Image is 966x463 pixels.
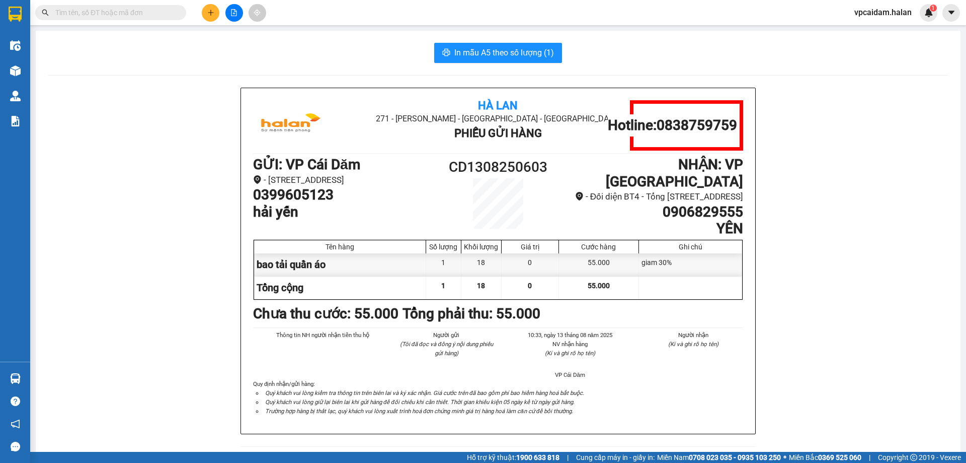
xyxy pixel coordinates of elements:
[931,5,935,12] span: 1
[567,452,569,463] span: |
[202,4,219,22] button: plus
[910,454,917,461] span: copyright
[559,204,743,221] h1: 0906829555
[265,399,575,406] i: Quý khách vui lòng giữ lại biên lai khi gửi hàng để đối chiếu khi cần thiết. Thời gian khiếu kiện...
[335,112,661,125] li: 271 - [PERSON_NAME] - [GEOGRAPHIC_DATA] - [GEOGRAPHIC_DATA]
[467,452,559,463] span: Hỗ trợ kỹ thuật:
[516,453,559,461] strong: 1900 633 818
[429,243,458,251] div: Số lượng
[253,204,437,221] h1: hải yến
[783,455,786,459] span: ⚪️
[434,43,562,63] button: printerIn mẫu A5 theo số lượng (1)
[520,340,620,349] li: NV nhận hàng
[641,243,740,251] div: Ghi chú
[10,91,21,101] img: warehouse-icon
[253,379,743,416] div: Quy định nhận/gửi hàng :
[265,408,573,415] i: Trường hợp hàng bị thất lạc, quý khách vui lòng xuất trình hoá đơn chứng minh giá trị hàng hoá là...
[42,9,49,16] span: search
[545,350,595,357] i: (Kí và ghi rõ họ tên)
[528,282,532,290] span: 0
[254,9,261,16] span: aim
[608,117,737,134] h1: Hotline: 0838759759
[588,282,610,290] span: 55.000
[257,282,303,294] span: Tổng cộng
[11,396,20,406] span: question-circle
[464,243,499,251] div: Khối lượng
[207,9,214,16] span: plus
[55,7,174,18] input: Tìm tên, số ĐT hoặc mã đơn
[10,373,21,384] img: warehouse-icon
[869,452,870,463] span: |
[789,452,861,463] span: Miền Bắc
[575,192,584,201] span: environment
[559,220,743,237] h1: YÊN
[504,243,556,251] div: Giá trị
[818,453,861,461] strong: 0369 525 060
[461,253,502,276] div: 18
[846,6,920,19] span: vpcaidam.halan
[403,305,540,322] b: Tổng phải thu: 55.000
[644,330,744,340] li: Người nhận
[253,175,262,184] span: environment
[426,253,461,276] div: 1
[606,156,743,190] b: NHẬN : VP [GEOGRAPHIC_DATA]
[559,253,639,276] div: 55.000
[668,341,718,348] i: (Kí và ghi rõ họ tên)
[442,48,450,58] span: printer
[520,330,620,340] li: 10:33, ngày 13 tháng 08 năm 2025
[561,243,636,251] div: Cước hàng
[559,190,743,204] li: - Đối diện BT4 - Tổng [STREET_ADDRESS]
[273,330,373,340] li: Thông tin NH người nhận tiền thu hộ
[10,116,21,126] img: solution-icon
[253,305,398,322] b: Chưa thu cước : 55.000
[253,156,360,173] b: GỬI : VP Cái Dăm
[478,99,518,112] b: Hà Lan
[230,9,237,16] span: file-add
[253,100,329,151] img: logo.jpg
[10,65,21,76] img: warehouse-icon
[253,186,437,204] h1: 0399605123
[942,4,960,22] button: caret-down
[10,40,21,51] img: warehouse-icon
[397,330,497,340] li: Người gửi
[689,453,781,461] strong: 0708 023 035 - 0935 103 250
[657,452,781,463] span: Miền Nam
[437,156,559,178] h1: CD1308250603
[454,46,554,59] span: In mẫu A5 theo số lượng (1)
[477,282,485,290] span: 18
[441,282,445,290] span: 1
[576,452,655,463] span: Cung cấp máy in - giấy in:
[9,7,22,22] img: logo-vxr
[254,253,426,276] div: bao tải quần áo
[253,173,437,187] li: - [STREET_ADDRESS]
[225,4,243,22] button: file-add
[947,8,956,17] span: caret-down
[454,127,542,140] b: Phiếu Gửi Hàng
[639,253,742,276] div: giam 30%
[265,389,584,396] i: Quý khách vui lòng kiểm tra thông tin trên biên lai và ký xác nhận. Giá cước trên đã bao gồm phí ...
[520,370,620,379] li: VP Cái Dăm
[257,243,423,251] div: Tên hàng
[249,4,266,22] button: aim
[400,341,493,357] i: (Tôi đã đọc và đồng ý nội dung phiếu gửi hàng)
[924,8,933,17] img: icon-new-feature
[930,5,937,12] sup: 1
[11,442,20,451] span: message
[502,253,559,276] div: 0
[11,419,20,429] span: notification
